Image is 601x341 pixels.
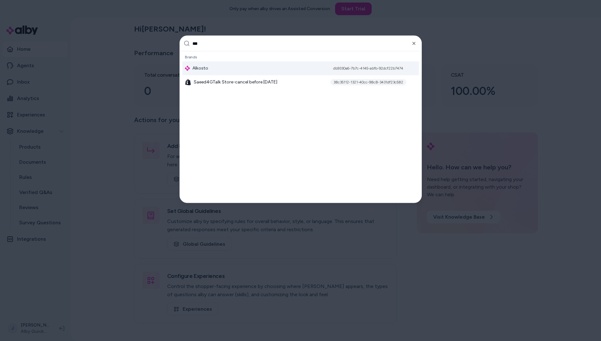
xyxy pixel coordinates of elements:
[330,65,406,72] div: db9330a6-7b7c-4145-abfb-92dcf22b7474
[180,51,421,203] div: Suggestions
[182,53,419,62] div: Brands
[194,79,277,85] span: Saeed4GTalk Store-cancel before [DATE]
[330,79,406,85] div: 38c35112-1321-40cc-98c8-3431df23c582
[192,65,208,72] span: Alkosto
[185,66,190,71] img: alby Logo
